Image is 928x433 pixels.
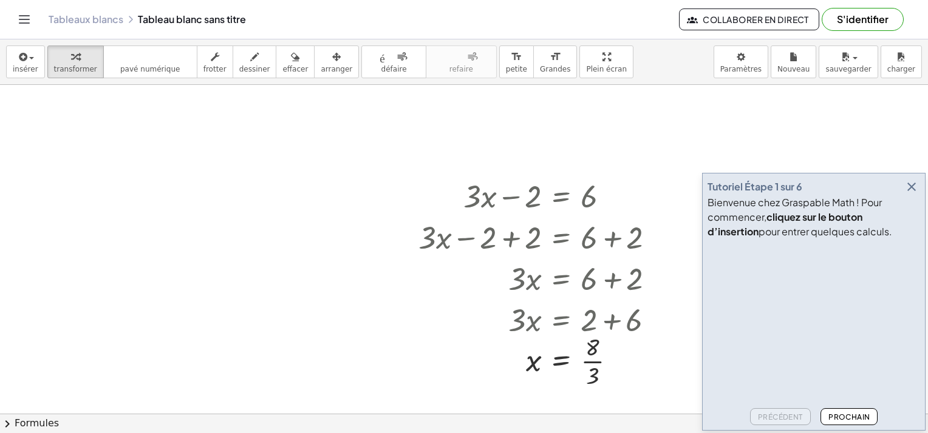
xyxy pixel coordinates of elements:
[586,65,627,73] span: Plein écran
[540,65,570,73] span: Grandes
[426,45,497,78] button: refairerefaire
[679,8,819,30] button: Collaborer en direct
[506,65,527,73] span: petite
[533,45,577,78] button: format_sizeGrandes
[15,417,59,431] font: Formules
[550,50,561,64] i: format_size
[708,210,862,238] b: cliquez sur le bouton d’insertion
[6,45,45,78] button: insérer
[881,45,922,78] button: charger
[203,65,227,73] span: frotter
[714,45,768,78] button: Paramètres
[13,65,38,73] span: insérer
[828,412,870,421] font: Prochain
[821,408,878,425] button: Prochain
[887,65,915,73] span: charger
[720,65,762,73] span: Paramètres
[579,45,633,78] button: Plein écran
[708,196,892,238] font: Bienvenue chez Graspable Math ! Pour commencer, pour entrer quelques calculs.
[368,50,420,64] i: défaire
[825,65,871,73] span: sauvegarder
[449,65,473,73] span: refaire
[54,65,97,73] span: transformer
[314,45,359,78] button: arranger
[771,45,816,78] button: Nouveau
[708,180,802,194] div: Tutoriel Étape 1 sur 6
[15,10,34,29] button: Basculer la navigation
[361,45,426,78] button: défairedéfaire
[233,45,277,78] button: dessiner
[432,50,490,64] i: refaire
[239,65,270,73] span: dessiner
[120,65,180,73] span: pavé numérique
[282,65,308,73] span: effacer
[819,45,878,78] button: sauvegarder
[822,8,904,31] button: S'identifier
[49,13,123,25] a: Tableaux blancs
[103,45,197,78] button: clavierpavé numérique
[777,65,810,73] span: Nouveau
[703,14,809,25] font: Collaborer en direct
[321,65,352,73] span: arranger
[276,45,315,78] button: effacer
[511,50,522,64] i: format_size
[110,50,191,64] i: clavier
[499,45,534,78] button: format_sizepetite
[47,45,104,78] button: transformer
[381,65,407,73] span: défaire
[197,45,233,78] button: frotter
